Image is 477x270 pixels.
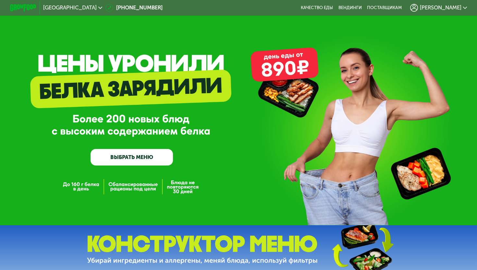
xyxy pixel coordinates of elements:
[420,5,461,10] span: [PERSON_NAME]
[301,5,333,10] a: Качество еды
[91,149,173,166] a: ВЫБРАТЬ МЕНЮ
[43,5,97,10] span: [GEOGRAPHIC_DATA]
[367,5,402,10] div: поставщикам
[338,5,362,10] a: Вендинги
[105,4,163,12] a: [PHONE_NUMBER]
